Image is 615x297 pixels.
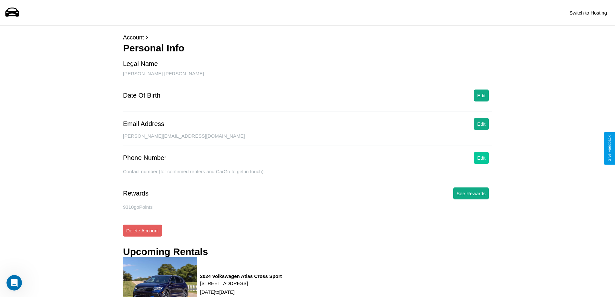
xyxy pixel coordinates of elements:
iframe: Intercom live chat [6,275,22,291]
button: See Rewards [453,187,489,199]
div: Legal Name [123,60,158,68]
p: [STREET_ADDRESS] [200,279,282,288]
p: Account [123,32,492,43]
button: Edit [474,118,489,130]
div: [PERSON_NAME] [PERSON_NAME] [123,71,492,83]
p: [DATE] to [DATE] [200,288,282,296]
button: Switch to Hosting [566,7,610,19]
p: 9310 goPoints [123,203,492,211]
div: Phone Number [123,154,167,162]
div: Date Of Birth [123,92,160,99]
button: Delete Account [123,225,162,237]
div: [PERSON_NAME][EMAIL_ADDRESS][DOMAIN_NAME] [123,133,492,145]
div: Give Feedback [607,135,612,162]
div: Email Address [123,120,164,128]
div: Contact number (for confirmed renters and CarGo to get in touch). [123,169,492,181]
h3: 2024 Volkswagen Atlas Cross Sport [200,273,282,279]
button: Edit [474,90,489,101]
h3: Upcoming Rentals [123,246,208,257]
div: Rewards [123,190,149,197]
button: Edit [474,152,489,164]
h3: Personal Info [123,43,492,54]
